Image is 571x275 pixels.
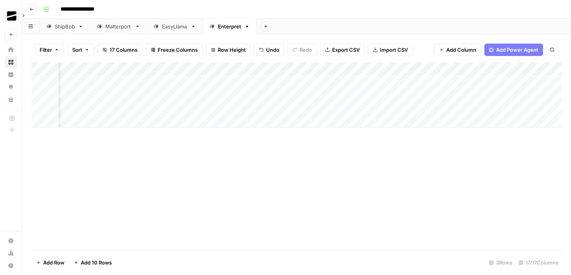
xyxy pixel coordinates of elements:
button: Undo [254,44,284,56]
a: Browse [5,56,17,68]
button: Add Power Agent [484,44,543,56]
div: 3 Rows [486,256,515,269]
span: Add Column [446,46,476,54]
span: Add 10 Rows [81,259,112,266]
span: Freeze Columns [158,46,198,54]
div: Matterport [105,23,132,30]
a: Matterport [90,19,147,34]
span: 17 Columns [110,46,138,54]
span: Add Row [43,259,64,266]
a: ShipBob [40,19,90,34]
div: ShipBob [55,23,75,30]
span: Row Height [218,46,246,54]
span: Add Power Agent [496,46,538,54]
a: Usage [5,247,17,259]
a: EasyLlama [147,19,203,34]
span: Redo [299,46,312,54]
button: Sort [67,44,94,56]
span: Filter [40,46,52,54]
button: 17 Columns [97,44,143,56]
a: Insights [5,68,17,81]
button: Import CSV [368,44,413,56]
button: Add 10 Rows [69,256,117,269]
button: Freeze Columns [146,44,203,56]
div: EasyLlama [162,23,188,30]
a: Your Data [5,93,17,106]
button: Workspace: OGM [5,6,17,26]
span: Export CSV [332,46,360,54]
a: Home [5,44,17,56]
button: Export CSV [320,44,365,56]
button: Filter [35,44,64,56]
button: Redo [287,44,317,56]
button: Add Column [434,44,481,56]
span: Undo [266,46,279,54]
button: Add Row [31,256,69,269]
div: Enterpret [218,23,241,30]
a: Settings [5,235,17,247]
button: Row Height [206,44,251,56]
span: Import CSV [380,46,408,54]
a: Opportunities [5,81,17,93]
img: OGM Logo [5,9,19,23]
div: 17/17 Columns [515,256,562,269]
a: Enterpret [203,19,256,34]
button: Help + Support [5,259,17,272]
span: Sort [72,46,82,54]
